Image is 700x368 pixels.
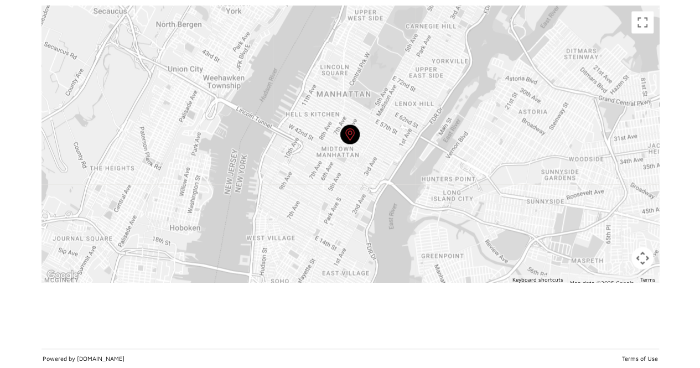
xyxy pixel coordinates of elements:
[44,268,81,282] img: Google
[43,355,348,362] p: Powered by
[622,355,658,362] a: Terms of Use
[631,11,654,33] button: Toggle fullscreen view
[44,268,81,282] a: Open this area in Google Maps (opens a new window)
[570,279,634,286] span: Map data ©2025 Google
[77,355,125,362] a: [DOMAIN_NAME]
[640,276,656,282] a: Terms (opens in new tab)
[512,275,563,283] button: Keyboard shortcuts
[631,247,654,269] button: Map camera controls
